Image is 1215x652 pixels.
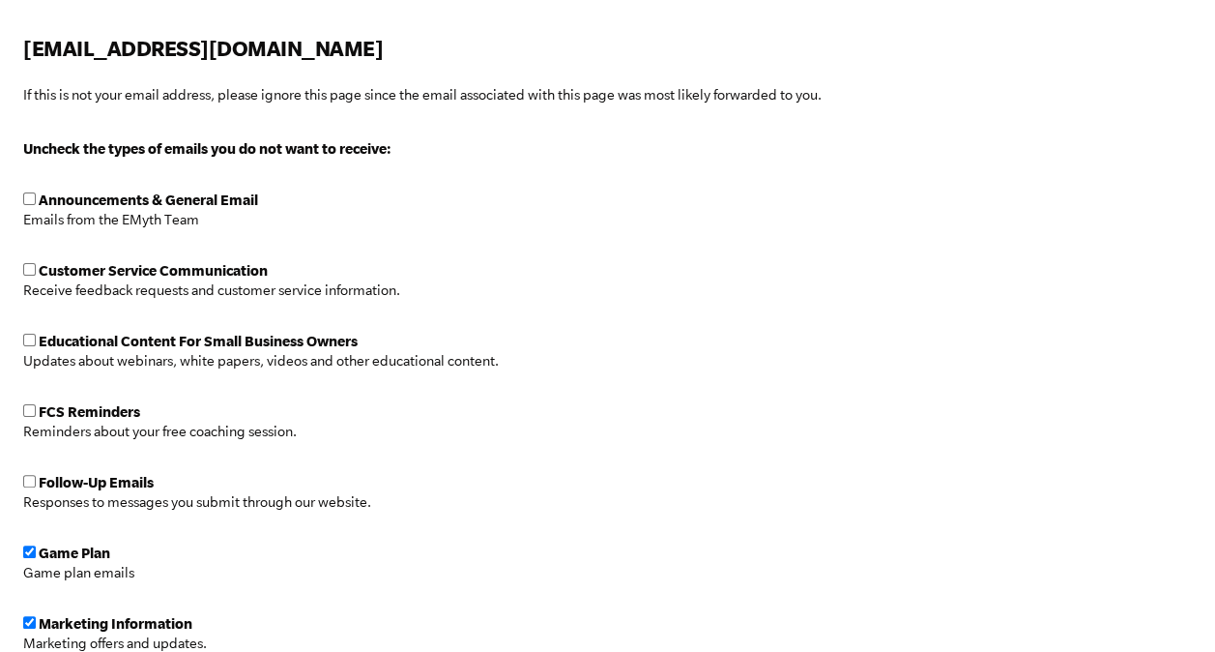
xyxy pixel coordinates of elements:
span: Marketing Information [39,615,192,632]
p: Responses to messages you submit through our website. [23,490,834,514]
p: Uncheck the types of emails you do not want to receive: [23,137,834,161]
p: Updates about webinars, white papers, videos and other educational content. [23,349,834,372]
p: If this is not your email address, please ignore this page since the email associated with this p... [23,83,822,106]
p: Reminders about your free coaching session. [23,420,834,443]
span: Game Plan [39,545,110,561]
h2: [EMAIL_ADDRESS][DOMAIN_NAME] [23,33,822,64]
span: Announcements & General Email [39,192,258,208]
p: Receive feedback requests and customer service information. [23,279,834,302]
p: Game plan emails [23,561,834,584]
span: Customer Service Communication [39,262,268,279]
p: Emails from the EMyth Team [23,208,834,231]
span: Educational Content For Small Business Owners [39,333,358,349]
span: FCS Reminders [39,403,140,420]
span: Follow-Up Emails [39,474,154,490]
